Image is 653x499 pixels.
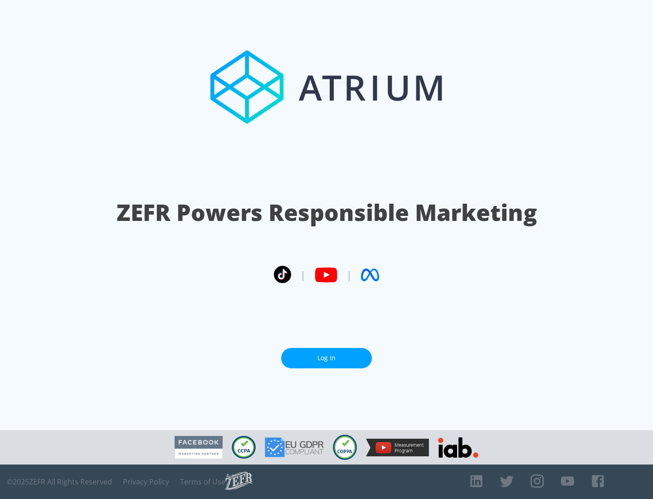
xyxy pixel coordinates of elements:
h1: ZEFR Powers Responsible Marketing [117,197,537,228]
img: COPPA Compliant [333,435,357,460]
img: CCPA Compliant [232,436,256,459]
img: YouTube Measurement Program [366,439,429,456]
img: IAB [438,437,478,458]
span: | [300,268,306,282]
a: Privacy Policy [123,477,169,486]
a: Log In [281,348,372,368]
span: © 2025 ZEFR All Rights Reserved [7,477,112,486]
img: Facebook Marketing Partner [175,436,223,459]
span: | [346,268,352,282]
a: Terms of Use [180,477,225,486]
img: GDPR Compliant [265,437,324,457]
